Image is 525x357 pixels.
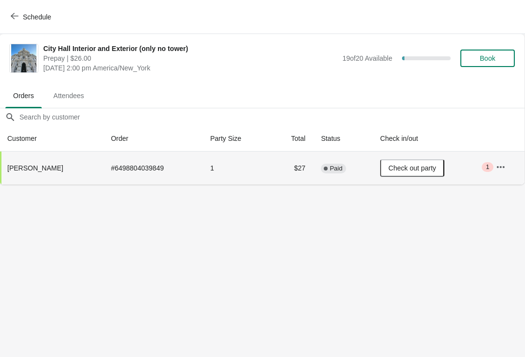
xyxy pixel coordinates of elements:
span: Prepay | $26.00 [43,53,337,63]
span: [PERSON_NAME] [7,164,63,172]
th: Order [103,126,202,152]
span: 19 of 20 Available [342,54,392,62]
button: Book [460,50,515,67]
span: Book [480,54,495,62]
span: Attendees [46,87,92,104]
th: Check in/out [372,126,488,152]
span: City Hall Interior and Exterior (only no tower) [43,44,337,53]
input: Search by customer [19,108,525,126]
td: 1 [202,152,270,185]
button: Schedule [5,8,59,26]
span: Check out party [388,164,436,172]
img: City Hall Interior and Exterior (only no tower) [11,44,37,72]
td: $27 [270,152,313,185]
span: Paid [330,165,342,172]
button: Check out party [380,159,444,177]
span: Orders [5,87,42,104]
span: Schedule [23,13,51,21]
th: Total [270,126,313,152]
th: Status [313,126,372,152]
th: Party Size [202,126,270,152]
td: # 6498804039849 [103,152,202,185]
span: 1 [486,163,489,171]
span: [DATE] 2:00 pm America/New_York [43,63,337,73]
